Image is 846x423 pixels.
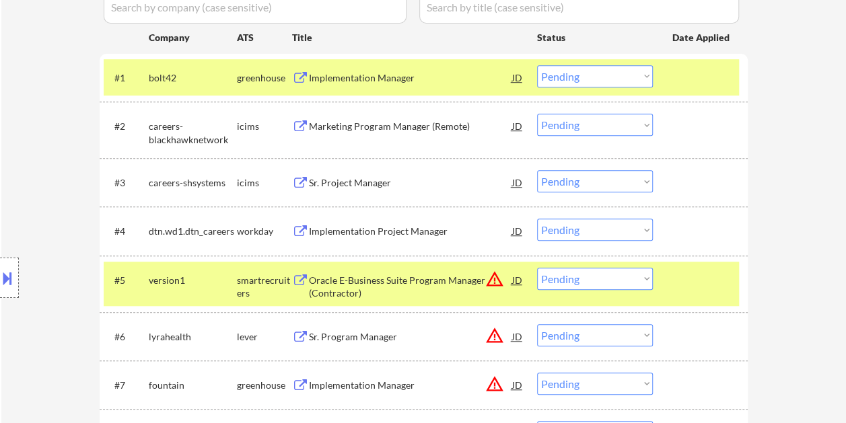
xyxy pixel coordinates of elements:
[672,31,732,44] div: Date Applied
[309,274,512,300] div: Oracle E-Business Suite Program Manager (Contractor)
[237,379,292,392] div: greenhouse
[309,225,512,238] div: Implementation Project Manager
[149,71,237,85] div: bolt42
[237,71,292,85] div: greenhouse
[511,114,524,138] div: JD
[309,120,512,133] div: Marketing Program Manager (Remote)
[237,274,292,300] div: smartrecruiters
[511,268,524,292] div: JD
[537,25,653,49] div: Status
[485,375,504,393] button: warning_amber
[237,330,292,344] div: lever
[149,31,237,44] div: Company
[309,176,512,190] div: Sr. Project Manager
[237,176,292,190] div: icims
[511,65,524,89] div: JD
[485,326,504,345] button: warning_amber
[237,31,292,44] div: ATS
[309,71,512,85] div: Implementation Manager
[309,379,512,392] div: Implementation Manager
[237,120,292,133] div: icims
[511,324,524,348] div: JD
[511,373,524,397] div: JD
[511,219,524,243] div: JD
[511,170,524,194] div: JD
[237,225,292,238] div: workday
[485,270,504,289] button: warning_amber
[292,31,524,44] div: Title
[309,330,512,344] div: Sr. Program Manager
[114,71,138,85] div: #1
